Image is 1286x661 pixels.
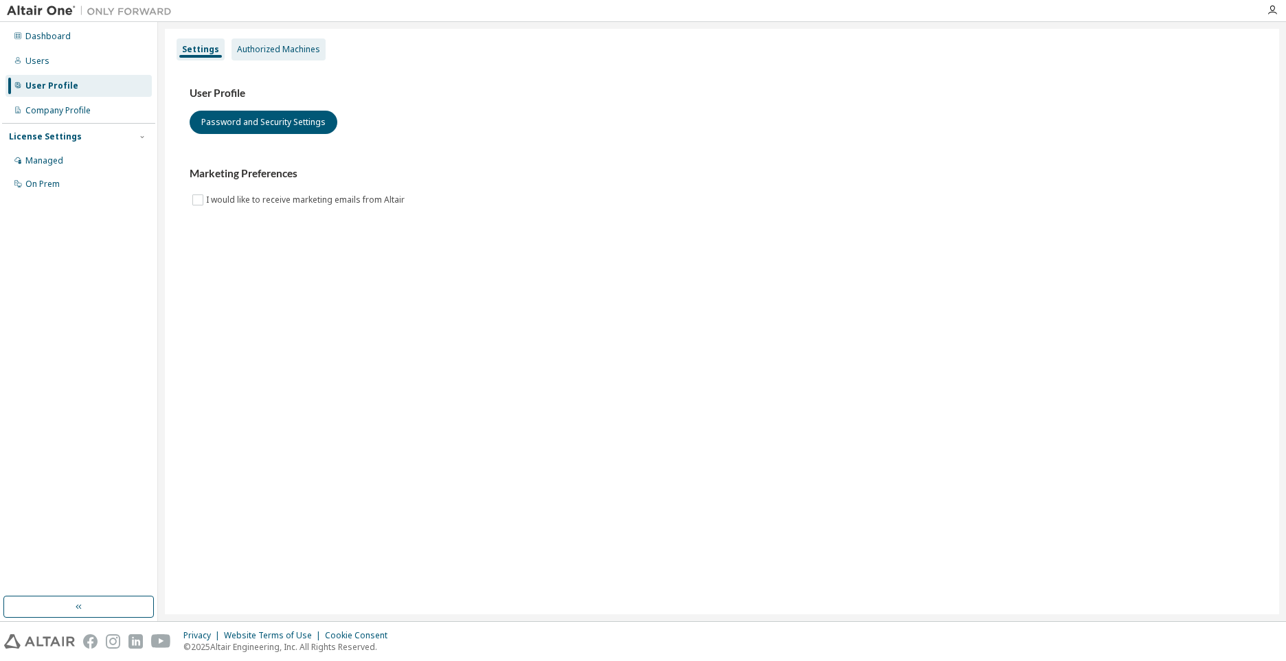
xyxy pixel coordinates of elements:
div: Cookie Consent [325,630,396,641]
div: On Prem [25,179,60,190]
div: License Settings [9,131,82,142]
div: Privacy [183,630,224,641]
div: Users [25,56,49,67]
button: Password and Security Settings [190,111,337,134]
p: © 2025 Altair Engineering, Inc. All Rights Reserved. [183,641,396,653]
label: I would like to receive marketing emails from Altair [206,192,407,208]
div: Authorized Machines [237,44,320,55]
h3: User Profile [190,87,1254,100]
img: altair_logo.svg [4,634,75,649]
img: instagram.svg [106,634,120,649]
img: Altair One [7,4,179,18]
div: Website Terms of Use [224,630,325,641]
img: facebook.svg [83,634,98,649]
div: Dashboard [25,31,71,42]
div: Company Profile [25,105,91,116]
img: linkedin.svg [128,634,143,649]
div: Settings [182,44,219,55]
h3: Marketing Preferences [190,167,1254,181]
div: User Profile [25,80,78,91]
img: youtube.svg [151,634,171,649]
div: Managed [25,155,63,166]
